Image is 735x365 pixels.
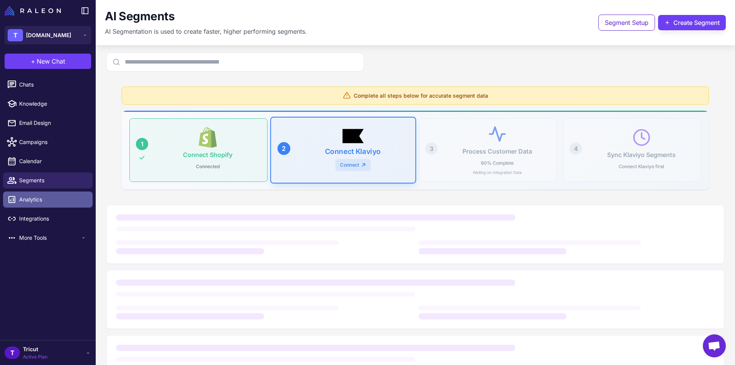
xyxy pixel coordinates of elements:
span: Integrations [19,214,87,223]
span: [DOMAIN_NAME] [26,31,71,39]
button: Segment Setup [598,15,655,31]
img: Raleon Logo [5,6,61,15]
a: Campaigns [3,134,93,150]
span: Active Plan [23,354,47,360]
div: 1 [136,138,148,150]
div: 4 [570,142,582,155]
a: Segments [3,172,93,188]
p: Connect Klaviyo first [616,162,667,172]
span: Campaigns [19,138,87,146]
h3: Connect Klaviyo [325,147,381,155]
div: 3 [425,142,438,155]
a: Raleon Logo [5,6,64,15]
span: New Chat [37,57,65,66]
span: + [31,57,35,66]
span: More Tools [19,234,80,242]
p: Waiting on Integration Data [473,170,522,175]
h3: Sync Klaviyo Segments [607,151,676,159]
a: Analytics [3,192,93,208]
span: Analytics [19,195,87,204]
span: Knowledge [19,100,87,108]
a: Knowledge [3,96,93,112]
p: Connected [193,162,223,172]
a: Email Design [3,115,93,131]
a: Connect [335,159,371,171]
span: Chats [19,80,87,89]
div: Open chat [703,334,726,357]
div: T [8,29,23,41]
span: Email Design [19,119,87,127]
button: T[DOMAIN_NAME] [5,26,91,44]
span: Calendar [19,157,87,165]
span: Segment Setup [605,18,648,27]
span: Segments [19,176,87,185]
h1: AI Segments [105,9,175,24]
a: Calendar [3,153,93,169]
div: T [5,347,20,359]
h3: Process Customer Data [462,148,532,155]
a: Integrations [3,211,93,227]
a: Chats [3,77,93,93]
p: 90% Complete [478,158,517,168]
p: AI Segmentation is used to create faster, higher performing segments. [105,27,307,36]
h3: Connect Shopify [183,151,232,159]
button: +New Chat [5,54,91,69]
span: Tricut [23,345,47,354]
button: Create Segment [658,15,726,30]
div: 2 [278,142,291,155]
span: Complete all steps below for accurate segment data [354,92,488,100]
